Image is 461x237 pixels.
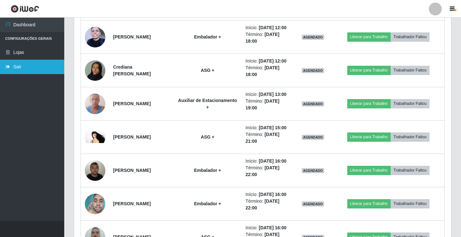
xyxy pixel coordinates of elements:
[245,131,290,145] li: Término:
[245,224,290,231] li: Início:
[245,58,290,64] li: Início:
[259,192,287,197] time: [DATE] 16:00
[245,124,290,131] li: Início:
[259,25,287,30] time: [DATE] 12:00
[113,134,151,140] strong: [PERSON_NAME]
[85,90,105,117] img: 1677584199687.jpeg
[113,101,151,106] strong: [PERSON_NAME]
[391,132,430,141] button: Trabalhador Faltou
[347,66,391,75] button: Liberar para Trabalho
[85,52,105,89] img: 1755289367859.jpeg
[302,168,324,173] span: AGENDADO
[194,168,221,173] strong: Embalador +
[302,101,324,106] span: AGENDADO
[347,132,391,141] button: Liberar para Trabalho
[245,165,290,178] li: Término:
[302,35,324,40] span: AGENDADO
[245,98,290,111] li: Término:
[391,199,430,208] button: Trabalhador Faltou
[259,125,287,130] time: [DATE] 15:00
[201,134,214,140] strong: ASG +
[245,158,290,165] li: Início:
[201,68,214,73] strong: ASG +
[245,64,290,78] li: Término:
[113,34,151,39] strong: [PERSON_NAME]
[259,225,287,230] time: [DATE] 16:00
[194,201,221,206] strong: Embalador +
[245,31,290,45] li: Término:
[302,68,324,73] span: AGENDADO
[391,166,430,175] button: Trabalhador Faltou
[194,34,221,39] strong: Embalador +
[391,66,430,75] button: Trabalhador Faltou
[347,32,391,41] button: Liberar para Trabalho
[259,158,287,164] time: [DATE] 16:00
[391,99,430,108] button: Trabalhador Faltou
[302,201,324,207] span: AGENDADO
[347,99,391,108] button: Liberar para Trabalho
[347,166,391,175] button: Liberar para Trabalho
[85,24,105,51] img: 1706546677123.jpeg
[178,98,237,110] strong: Auxiliar de Estacionamento +
[245,24,290,31] li: Início:
[113,201,151,206] strong: [PERSON_NAME]
[245,198,290,211] li: Término:
[85,157,105,184] img: 1714957062897.jpeg
[245,91,290,98] li: Início:
[85,190,105,217] img: 1748551724527.jpeg
[259,58,287,63] time: [DATE] 12:00
[347,199,391,208] button: Liberar para Trabalho
[11,5,39,13] img: CoreUI Logo
[85,131,105,143] img: 1741962667392.jpeg
[259,92,287,97] time: [DATE] 13:00
[113,168,151,173] strong: [PERSON_NAME]
[391,32,430,41] button: Trabalhador Faltou
[113,64,151,76] strong: Crediana [PERSON_NAME]
[245,191,290,198] li: Início:
[302,135,324,140] span: AGENDADO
